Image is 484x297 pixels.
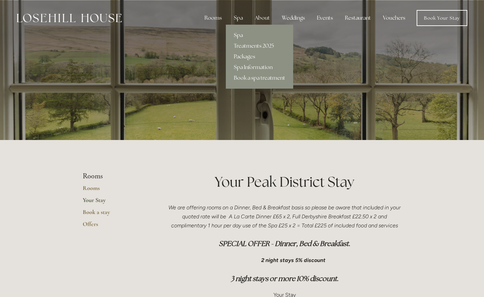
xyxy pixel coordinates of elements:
[168,172,402,192] h1: Your Peak District Stay
[83,196,146,208] a: Your Stay
[17,14,122,22] img: Losehill House
[277,11,310,25] div: Weddings
[83,184,146,196] a: Rooms
[83,208,146,220] a: Book a stay
[219,239,350,248] em: SPECIAL OFFER - Dinner, Bed & Breakfast.
[250,11,275,25] div: About
[226,73,293,83] a: Book a spa treatment
[417,10,467,26] a: Book Your Stay
[168,204,402,229] em: We are offering rooms on a Dinner, Bed & Breakfast basis so please be aware that included in your...
[226,41,293,51] a: Treatments 2025
[83,220,146,232] a: Offers
[228,11,248,25] div: Spa
[226,51,293,62] a: Packages
[312,11,338,25] div: Events
[226,30,293,41] a: Spa
[199,11,227,25] div: Rooms
[340,11,376,25] div: Restaurant
[83,172,146,181] li: Rooms
[378,11,411,25] a: Vouchers
[261,257,326,263] em: 2 night stays 5% discount
[226,62,293,73] a: Spa Information
[231,274,339,283] em: 3 night stays or more 10% discount.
